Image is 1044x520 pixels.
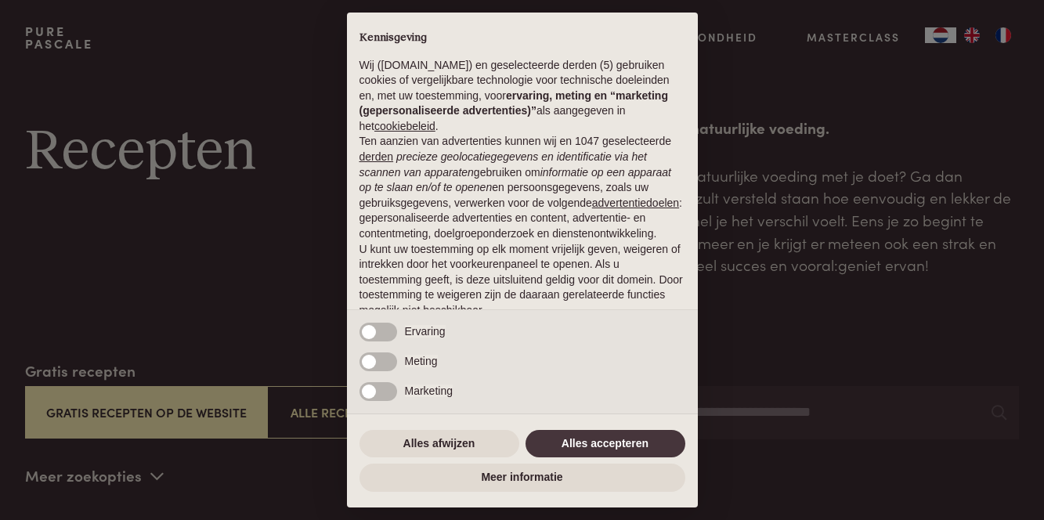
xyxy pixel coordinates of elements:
[526,430,685,458] button: Alles accepteren
[359,31,685,45] h2: Kennisgeving
[405,385,453,397] span: Marketing
[359,166,672,194] em: informatie op een apparaat op te slaan en/of te openen
[405,325,446,338] span: Ervaring
[359,464,685,492] button: Meer informatie
[359,58,685,135] p: Wij ([DOMAIN_NAME]) en geselecteerde derden (5) gebruiken cookies of vergelijkbare technologie vo...
[359,89,668,117] strong: ervaring, meting en “marketing (gepersonaliseerde advertenties)”
[359,150,647,179] em: precieze geolocatiegegevens en identificatie via het scannen van apparaten
[359,430,519,458] button: Alles afwijzen
[359,242,685,319] p: U kunt uw toestemming op elk moment vrijelijk geven, weigeren of intrekken door het voorkeurenpan...
[359,150,394,165] button: derden
[592,196,679,211] button: advertentiedoelen
[374,120,435,132] a: cookiebeleid
[405,355,438,367] span: Meting
[359,134,685,241] p: Ten aanzien van advertenties kunnen wij en 1047 geselecteerde gebruiken om en persoonsgegevens, z...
